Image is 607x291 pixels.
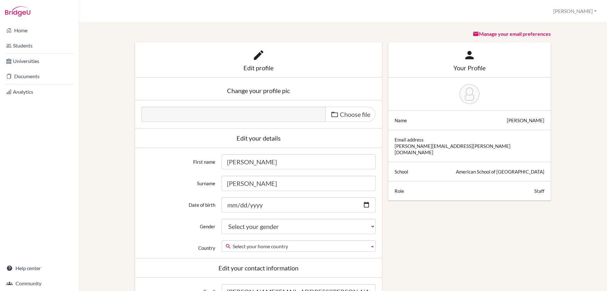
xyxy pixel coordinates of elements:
label: First name [138,154,218,165]
span: Select your home country [233,241,367,252]
label: Surname [138,176,218,187]
div: [PERSON_NAME] [507,117,544,123]
label: Date of birth [138,197,218,208]
a: Students [1,39,77,52]
div: Role [395,188,404,194]
a: Manage your email preferences [473,31,551,37]
button: [PERSON_NAME] [550,5,599,17]
div: Your Profile [395,65,544,71]
div: School [395,168,408,175]
img: Lourdes Velasquez [459,84,480,104]
div: Edit your contact information [141,265,376,271]
a: Analytics [1,85,77,98]
a: Home [1,24,77,37]
a: Universities [1,55,77,67]
div: Edit profile [141,65,376,71]
img: Bridge-U [5,6,30,16]
a: Help center [1,262,77,275]
div: Change your profile pic [141,87,376,94]
a: Documents [1,70,77,83]
span: Choose file [340,111,370,118]
div: Name [395,117,407,123]
div: Email address [395,136,424,143]
a: Community [1,277,77,290]
div: [PERSON_NAME][EMAIL_ADDRESS][PERSON_NAME][DOMAIN_NAME] [395,143,544,155]
div: Edit your details [141,135,376,141]
label: Gender [138,219,218,230]
div: Staff [534,188,544,194]
div: American School of [GEOGRAPHIC_DATA] [456,168,544,175]
label: Country [138,240,218,251]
